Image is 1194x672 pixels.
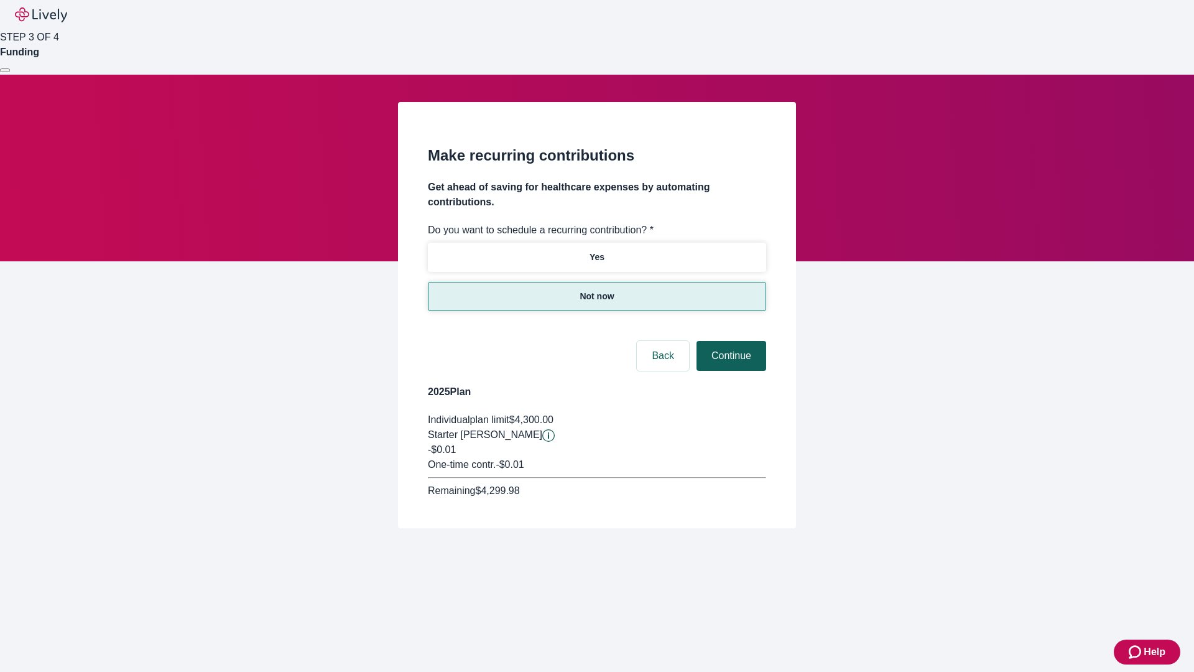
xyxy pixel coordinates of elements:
[428,282,766,311] button: Not now
[428,414,509,425] span: Individual plan limit
[15,7,67,22] img: Lively
[428,180,766,210] h4: Get ahead of saving for healthcare expenses by automating contributions.
[428,223,654,238] label: Do you want to schedule a recurring contribution? *
[428,459,496,470] span: One-time contr.
[496,459,524,470] span: - $0.01
[509,414,553,425] span: $4,300.00
[428,385,766,399] h4: 2025 Plan
[428,485,475,496] span: Remaining
[637,341,689,371] button: Back
[475,485,519,496] span: $4,299.98
[580,290,614,303] p: Not now
[428,144,766,167] h2: Make recurring contributions
[428,429,542,440] span: Starter [PERSON_NAME]
[428,444,456,455] span: -$0.01
[1114,640,1180,665] button: Zendesk support iconHelp
[1129,645,1144,660] svg: Zendesk support icon
[1144,645,1165,660] span: Help
[696,341,766,371] button: Continue
[542,429,555,442] button: Lively will contribute $0.01 to establish your account
[590,251,604,264] p: Yes
[542,429,555,442] svg: Starter penny details
[428,243,766,272] button: Yes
